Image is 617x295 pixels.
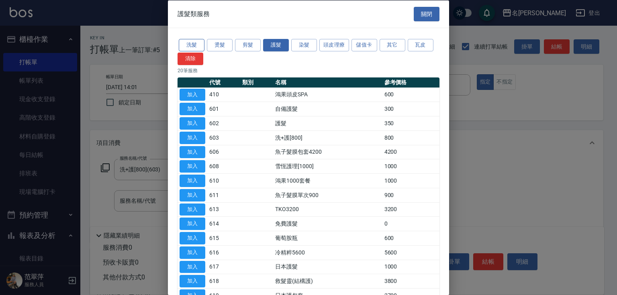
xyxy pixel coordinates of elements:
button: 加入 [180,203,205,216]
td: 3800 [382,274,439,288]
td: 5600 [382,245,439,260]
td: 日本護髮 [273,260,382,274]
td: 602 [207,116,240,130]
td: 魚子髮膜單次900 [273,188,382,202]
td: 1000 [382,260,439,274]
button: 染髮 [291,39,317,51]
th: 名稱 [273,77,382,87]
th: 代號 [207,77,240,87]
button: 護髮 [263,39,289,51]
td: 900 [382,188,439,202]
button: 洗髮 [179,39,204,51]
td: TKO3200 [273,202,382,217]
td: 410 [207,87,240,102]
th: 參考價格 [382,77,439,87]
td: 洗+護[800] [273,130,382,145]
td: 600 [382,87,439,102]
button: 加入 [180,103,205,115]
th: 類別 [240,77,273,87]
td: 雪恆護理[1000] [273,159,382,173]
td: 608 [207,159,240,173]
button: 加入 [180,175,205,187]
td: 606 [207,145,240,159]
button: 關閉 [414,6,439,21]
button: 加入 [180,246,205,258]
button: 加入 [180,218,205,230]
p: 20 筆服務 [178,67,439,74]
button: 清除 [178,52,203,65]
td: 3200 [382,202,439,217]
button: 加入 [180,117,205,130]
td: 鴻果頭皮SPA [273,87,382,102]
button: 加入 [180,146,205,158]
td: 611 [207,188,240,202]
span: 護髮類服務 [178,10,210,18]
button: 加入 [180,275,205,287]
td: 免費護髮 [273,216,382,231]
td: 603 [207,130,240,145]
td: 615 [207,231,240,245]
button: 加入 [180,260,205,273]
td: 601 [207,102,240,116]
td: 葡萄胺瓶 [273,231,382,245]
button: 剪髮 [235,39,261,51]
button: 加入 [180,189,205,201]
td: 614 [207,216,240,231]
td: 1000 [382,159,439,173]
td: 613 [207,202,240,217]
button: 其它 [380,39,405,51]
td: 救髮靈(結構護) [273,274,382,288]
td: 616 [207,245,240,260]
button: 加入 [180,131,205,144]
td: 鴻果1000套餐 [273,173,382,188]
td: 護髮 [273,116,382,130]
td: 800 [382,130,439,145]
td: 魚子髮膜包套4200 [273,145,382,159]
button: 加入 [180,88,205,101]
td: 1000 [382,173,439,188]
button: 加入 [180,160,205,173]
button: 燙髮 [207,39,233,51]
button: 頭皮理療 [319,39,349,51]
td: 0 [382,216,439,231]
td: 610 [207,173,240,188]
td: 617 [207,260,240,274]
td: 350 [382,116,439,130]
button: 加入 [180,232,205,244]
td: 600 [382,231,439,245]
td: 冷精粹5600 [273,245,382,260]
button: 瓦皮 [408,39,433,51]
td: 4200 [382,145,439,159]
td: 618 [207,274,240,288]
td: 自備護髮 [273,102,382,116]
td: 300 [382,102,439,116]
button: 儲值卡 [351,39,377,51]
